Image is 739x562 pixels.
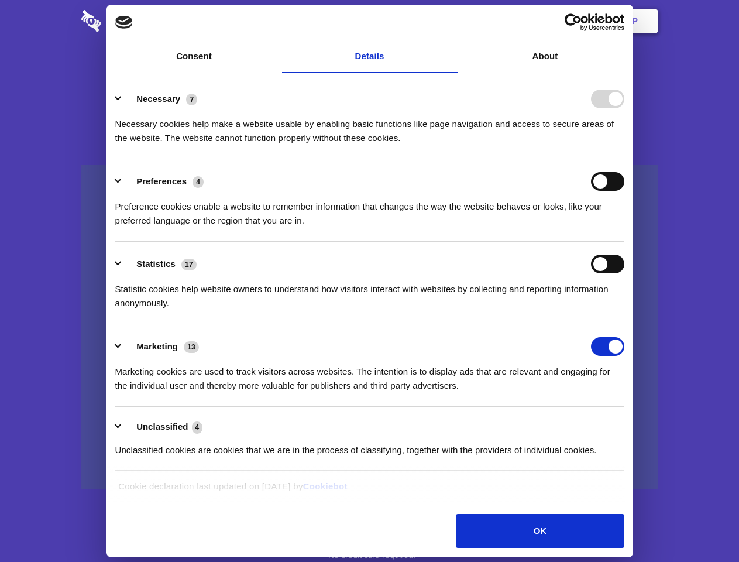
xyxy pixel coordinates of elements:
a: Contact [475,3,528,39]
h4: Auto-redaction of sensitive data, encrypted data sharing and self-destructing private chats. Shar... [81,107,658,145]
div: Preference cookies enable a website to remember information that changes the way the website beha... [115,191,624,228]
span: 13 [184,341,199,353]
a: Usercentrics Cookiebot - opens in a new window [522,13,624,31]
div: Statistic cookies help website owners to understand how visitors interact with websites by collec... [115,273,624,310]
div: Unclassified cookies are cookies that we are in the process of classifying, together with the pro... [115,434,624,457]
button: Necessary (7) [115,90,205,108]
a: Pricing [343,3,394,39]
span: 4 [193,176,204,188]
a: Wistia video thumbnail [81,165,658,490]
a: Details [282,40,458,73]
a: Login [531,3,582,39]
h1: Eliminate Slack Data Loss. [81,53,658,95]
label: Marketing [136,341,178,351]
a: Consent [106,40,282,73]
img: logo-wordmark-white-trans-d4663122ce5f474addd5e946df7df03e33cb6a1c49d2221995e7729f52c070b2.svg [81,10,181,32]
iframe: Drift Widget Chat Controller [680,503,725,548]
div: Necessary cookies help make a website usable by enabling basic functions like page navigation and... [115,108,624,145]
img: logo [115,16,133,29]
label: Necessary [136,94,180,104]
div: Marketing cookies are used to track visitors across websites. The intention is to display ads tha... [115,356,624,393]
button: Unclassified (4) [115,420,210,434]
button: Marketing (13) [115,337,207,356]
div: Cookie declaration last updated on [DATE] by [109,479,630,502]
a: Cookiebot [303,481,348,491]
a: About [458,40,633,73]
span: 17 [181,259,197,270]
label: Statistics [136,259,176,269]
label: Preferences [136,176,187,186]
span: 7 [186,94,197,105]
span: 4 [192,421,203,433]
button: Preferences (4) [115,172,211,191]
button: OK [456,514,624,548]
button: Statistics (17) [115,255,204,273]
